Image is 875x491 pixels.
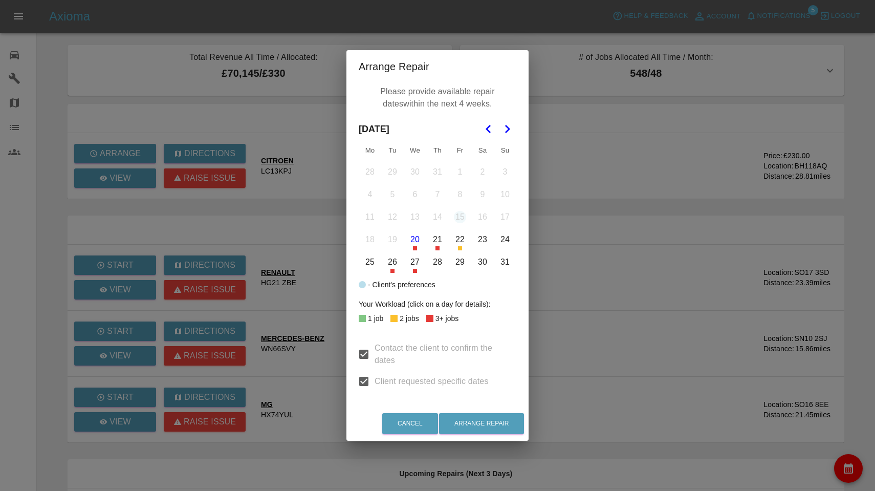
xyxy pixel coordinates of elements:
[472,184,493,205] button: Saturday, August 9th, 2025
[359,161,381,183] button: Monday, July 28th, 2025
[364,83,511,113] p: Please provide available repair dates within the next 4 weeks.
[404,184,426,205] button: Wednesday, August 6th, 2025
[494,161,516,183] button: Sunday, August 3rd, 2025
[449,251,471,273] button: Friday, August 29th, 2025
[472,161,493,183] button: Saturday, August 2nd, 2025
[368,279,435,291] div: - Client's preferences
[382,413,438,434] button: Cancel
[404,229,426,250] button: Today, Wednesday, August 20th, 2025
[382,206,403,228] button: Tuesday, August 12th, 2025
[346,50,529,83] h2: Arrange Repair
[472,251,493,273] button: Saturday, August 30th, 2025
[494,206,516,228] button: Sunday, August 17th, 2025
[449,229,471,250] button: Friday, August 22nd, 2025
[494,184,516,205] button: Sunday, August 10th, 2025
[404,161,426,183] button: Wednesday, July 30th, 2025
[368,312,383,325] div: 1 job
[427,251,448,273] button: Thursday, August 28th, 2025
[449,161,471,183] button: Friday, August 1st, 2025
[494,140,516,161] th: Sunday
[427,229,448,250] button: Thursday, August 21st, 2025
[439,413,524,434] button: Arrange Repair
[359,140,381,161] th: Monday
[375,375,489,388] span: Client requested specific dates
[494,229,516,250] button: Sunday, August 24th, 2025
[359,298,516,310] div: Your Workload (click on a day for details):
[472,229,493,250] button: Saturday, August 23rd, 2025
[382,229,403,250] button: Tuesday, August 19th, 2025
[449,140,471,161] th: Friday
[359,251,381,273] button: Monday, August 25th, 2025
[404,206,426,228] button: Wednesday, August 13th, 2025
[375,342,508,367] span: Contact the client to confirm the dates
[382,251,403,273] button: Tuesday, August 26th, 2025
[498,120,516,138] button: Go to the Next Month
[449,184,471,205] button: Friday, August 8th, 2025
[359,118,389,140] span: [DATE]
[382,184,403,205] button: Tuesday, August 5th, 2025
[435,312,459,325] div: 3+ jobs
[426,140,449,161] th: Thursday
[404,140,426,161] th: Wednesday
[427,206,448,228] button: Thursday, August 14th, 2025
[427,161,448,183] button: Thursday, July 31st, 2025
[359,140,516,273] table: August 2025
[472,206,493,228] button: Saturday, August 16th, 2025
[471,140,494,161] th: Saturday
[381,140,404,161] th: Tuesday
[479,120,498,138] button: Go to the Previous Month
[427,184,448,205] button: Thursday, August 7th, 2025
[382,161,403,183] button: Tuesday, July 29th, 2025
[404,251,426,273] button: Wednesday, August 27th, 2025
[359,229,381,250] button: Monday, August 18th, 2025
[449,206,471,228] button: Friday, August 15th, 2025
[494,251,516,273] button: Sunday, August 31st, 2025
[359,206,381,228] button: Monday, August 11th, 2025
[359,184,381,205] button: Monday, August 4th, 2025
[400,312,419,325] div: 2 jobs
